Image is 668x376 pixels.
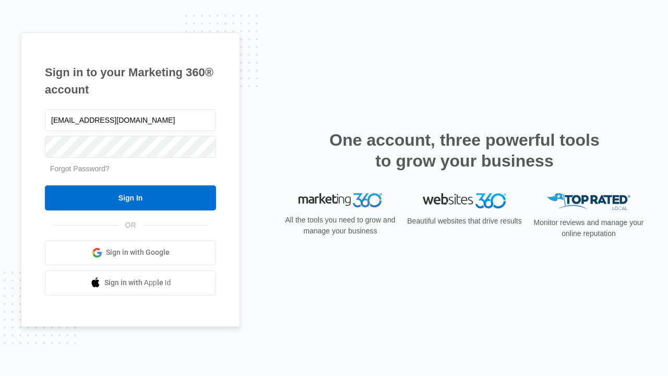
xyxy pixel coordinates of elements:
[406,216,523,227] p: Beautiful websites that drive results
[530,217,647,239] p: Monitor reviews and manage your online reputation
[282,215,399,237] p: All the tools you need to grow and manage your business
[547,193,630,210] img: Top Rated Local
[299,193,382,208] img: Marketing 360
[45,240,216,265] a: Sign in with Google
[118,220,144,231] span: OR
[106,247,170,258] span: Sign in with Google
[423,193,506,208] img: Websites 360
[45,64,216,98] h1: Sign in to your Marketing 360® account
[104,277,171,288] span: Sign in with Apple Id
[45,185,216,210] input: Sign In
[45,271,216,296] a: Sign in with Apple Id
[326,130,603,171] h2: One account, three powerful tools to grow your business
[50,164,110,173] a: Forgot Password?
[45,109,216,131] input: Email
